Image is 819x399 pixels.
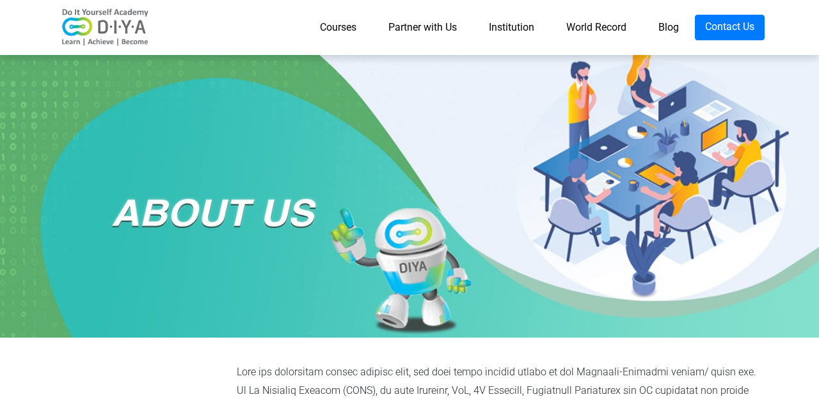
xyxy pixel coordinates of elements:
a: Contact Us [695,15,765,40]
a: Institution [473,15,550,40]
img: logo-v2.png [54,8,157,47]
a: World Record [550,15,642,40]
a: Partner with Us [372,15,473,40]
a: Courses [304,15,372,40]
a: Blog [642,15,695,40]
